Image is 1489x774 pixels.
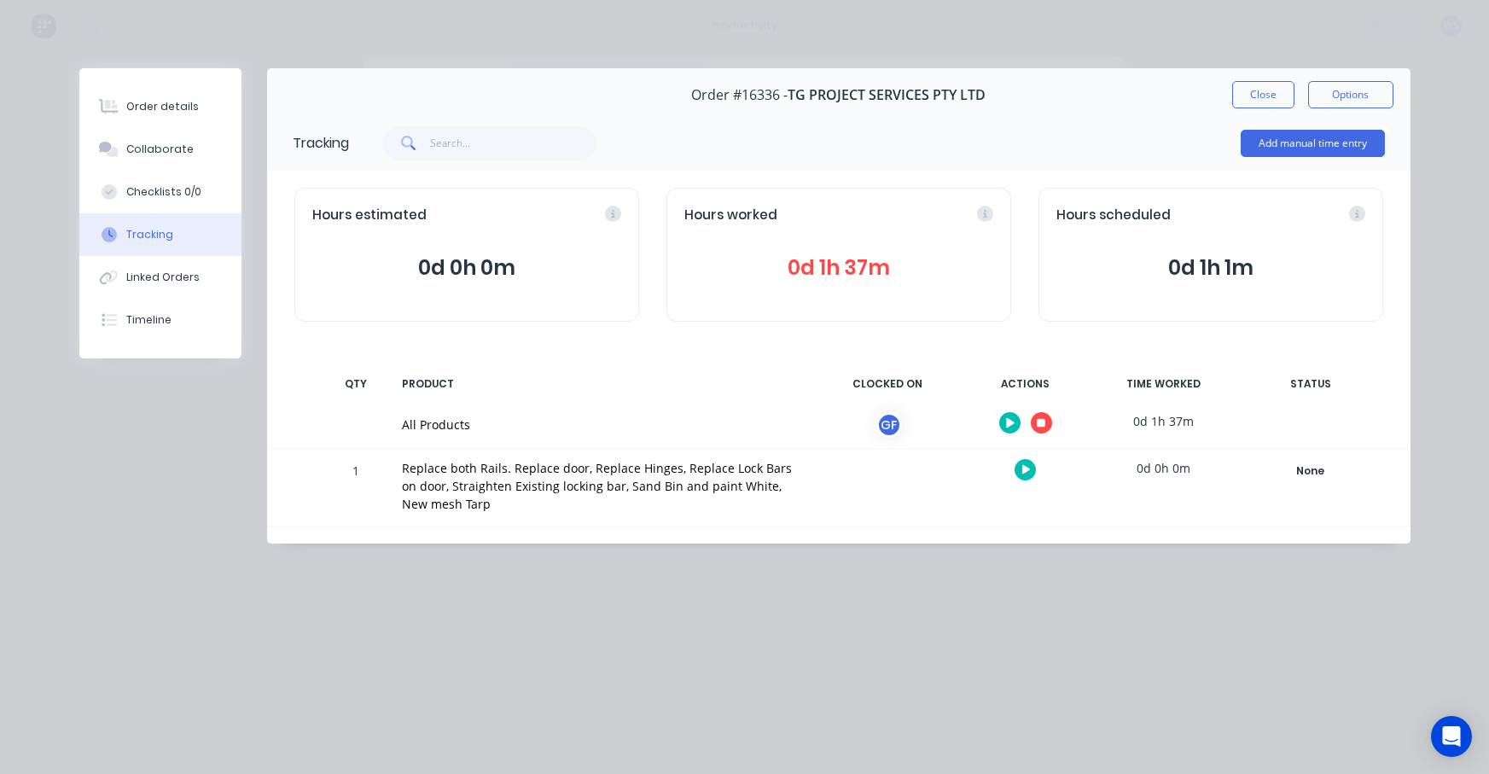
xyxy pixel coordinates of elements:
input: Search... [430,126,596,160]
button: Add manual time entry [1241,130,1385,157]
div: TIME WORKED [1100,366,1228,402]
div: 0d 0h 0m [1100,449,1228,487]
div: ACTIONS [962,366,1090,402]
span: Hours estimated [312,206,427,225]
div: Timeline [126,312,172,328]
div: Collaborate [126,142,194,157]
button: None [1248,459,1373,483]
div: STATUS [1238,366,1383,402]
div: Open Intercom Messenger [1431,716,1472,757]
div: Tracking [293,133,349,154]
div: None [1249,460,1372,482]
span: Hours scheduled [1056,206,1171,225]
button: Tracking [79,213,241,256]
span: TG PROJECT SERVICES PTY LTD [788,87,986,103]
div: 0d 1h 37m [1100,402,1228,440]
button: Timeline [79,299,241,341]
button: Collaborate [79,128,241,171]
div: Order details [126,99,199,114]
div: Tracking [126,227,173,242]
div: All Products [402,416,803,434]
div: CLOCKED ON [823,366,951,402]
div: QTY [330,366,381,402]
div: Linked Orders [126,270,200,285]
button: Options [1308,81,1393,108]
button: Linked Orders [79,256,241,299]
div: PRODUCT [392,366,813,402]
span: Order #16336 - [691,87,788,103]
div: Replace both Rails. Replace door, Replace Hinges, Replace Lock Bars on door, Straighten Existing ... [402,459,803,513]
button: Close [1232,81,1294,108]
button: Order details [79,85,241,128]
div: 1 [330,451,381,526]
button: Checklists 0/0 [79,171,241,213]
div: GF [876,412,902,438]
div: Checklists 0/0 [126,184,201,200]
span: 0d 0h 0m [312,253,621,283]
span: 0d 1h 1m [1056,253,1365,283]
span: Hours worked [684,206,777,225]
span: 0d 1h 37m [684,253,993,283]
